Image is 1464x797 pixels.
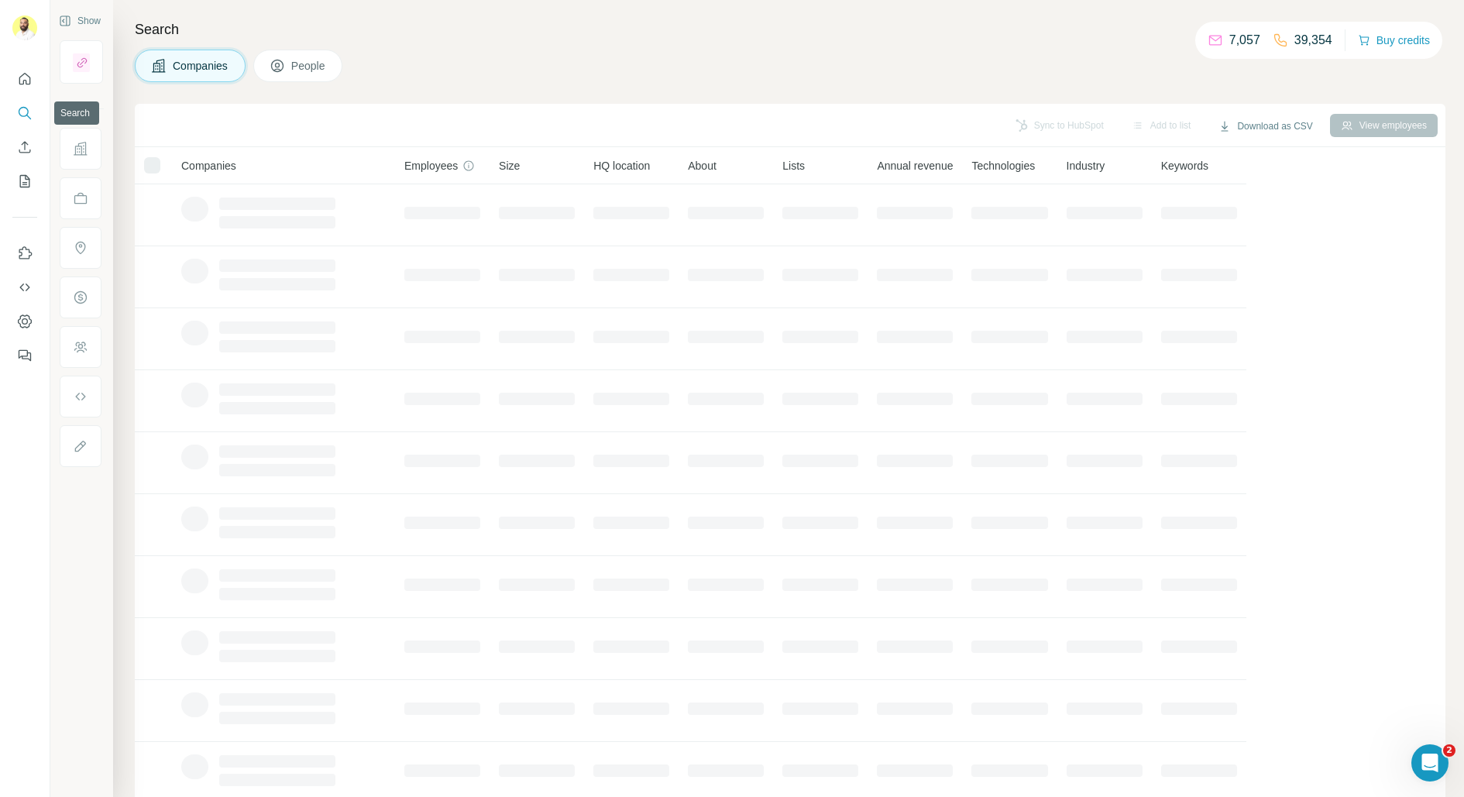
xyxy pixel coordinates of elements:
[12,342,37,369] button: Feedback
[593,158,650,173] span: HQ location
[1358,29,1430,51] button: Buy credits
[12,167,37,195] button: My lists
[782,158,805,173] span: Lists
[173,58,229,74] span: Companies
[48,9,112,33] button: Show
[1161,158,1208,173] span: Keywords
[12,133,37,161] button: Enrich CSV
[12,99,37,127] button: Search
[1067,158,1105,173] span: Industry
[499,158,520,173] span: Size
[404,158,458,173] span: Employees
[688,158,717,173] span: About
[12,65,37,93] button: Quick start
[291,58,327,74] span: People
[1294,31,1332,50] p: 39,354
[181,158,236,173] span: Companies
[1443,744,1455,757] span: 2
[877,158,953,173] span: Annual revenue
[12,273,37,301] button: Use Surfe API
[1411,744,1449,782] iframe: Intercom live chat
[12,307,37,335] button: Dashboard
[12,15,37,40] img: Avatar
[12,239,37,267] button: Use Surfe on LinkedIn
[1229,31,1260,50] p: 7,057
[1208,115,1323,138] button: Download as CSV
[135,19,1445,40] h4: Search
[971,158,1035,173] span: Technologies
